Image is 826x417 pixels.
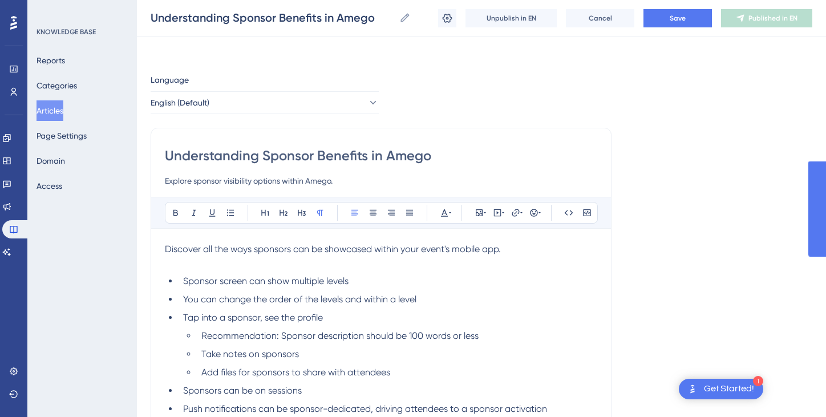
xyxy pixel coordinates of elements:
[643,9,712,27] button: Save
[778,372,812,406] iframe: UserGuiding AI Assistant Launcher
[37,100,63,121] button: Articles
[165,147,597,165] input: Article Title
[686,382,699,396] img: launcher-image-alternative-text
[151,91,379,114] button: English (Default)
[165,244,501,254] span: Discover all the ways sponsors can be showcased within your event's mobile app.
[201,330,479,341] span: Recommendation: Sponsor description should be 100 words or less
[753,376,763,386] div: 1
[37,75,77,96] button: Categories
[151,96,209,110] span: English (Default)
[487,14,536,23] span: Unpublish in EN
[589,14,612,23] span: Cancel
[201,367,390,378] span: Add files for sponsors to share with attendees
[704,383,754,395] div: Get Started!
[183,276,349,286] span: Sponsor screen can show multiple levels
[151,10,395,26] input: Article Name
[183,403,547,414] span: Push notifications can be sponsor-dedicated, driving attendees to a sponsor activation
[465,9,557,27] button: Unpublish in EN
[37,50,65,71] button: Reports
[151,73,189,87] span: Language
[37,151,65,171] button: Domain
[748,14,797,23] span: Published in EN
[566,9,634,27] button: Cancel
[37,27,96,37] div: KNOWLEDGE BASE
[201,349,299,359] span: Take notes on sponsors
[183,312,323,323] span: Tap into a sponsor, see the profile
[183,294,416,305] span: You can change the order of the levels and within a level
[679,379,763,399] div: Open Get Started! checklist, remaining modules: 1
[165,174,597,188] input: Article Description
[37,125,87,146] button: Page Settings
[670,14,686,23] span: Save
[721,9,812,27] button: Published in EN
[37,176,62,196] button: Access
[183,385,302,396] span: Sponsors can be on sessions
